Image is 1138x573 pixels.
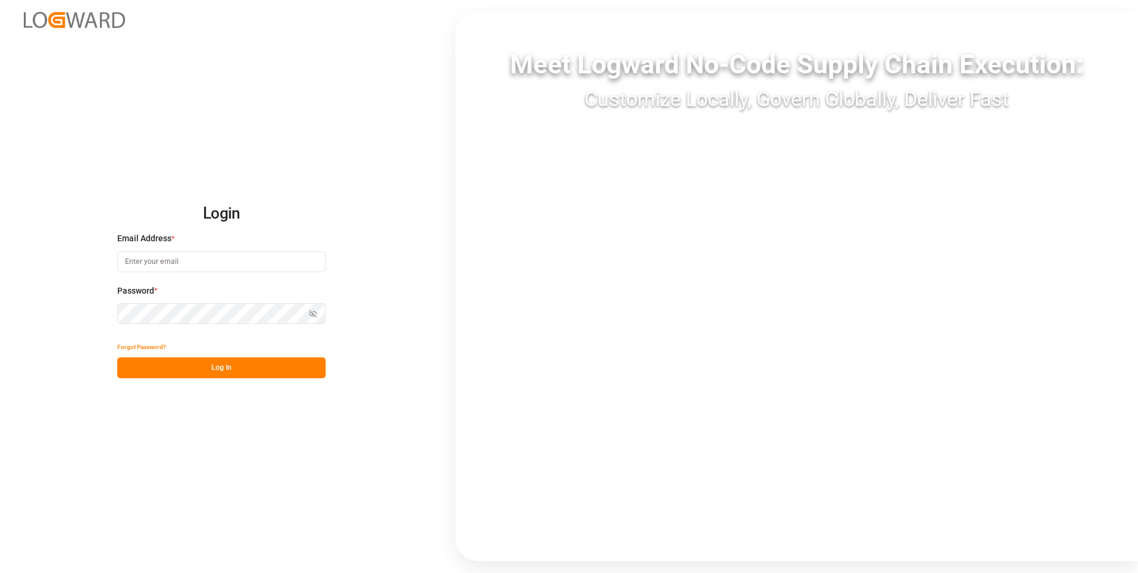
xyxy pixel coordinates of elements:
span: Password [117,285,154,297]
span: Email Address [117,232,171,245]
h2: Login [117,195,326,233]
img: Logward_new_orange.png [24,12,125,28]
button: Log In [117,357,326,378]
input: Enter your email [117,251,326,272]
div: Customize Locally, Govern Globally, Deliver Fast [455,84,1138,114]
div: Meet Logward No-Code Supply Chain Execution: [455,45,1138,84]
button: Forgot Password? [117,337,166,357]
